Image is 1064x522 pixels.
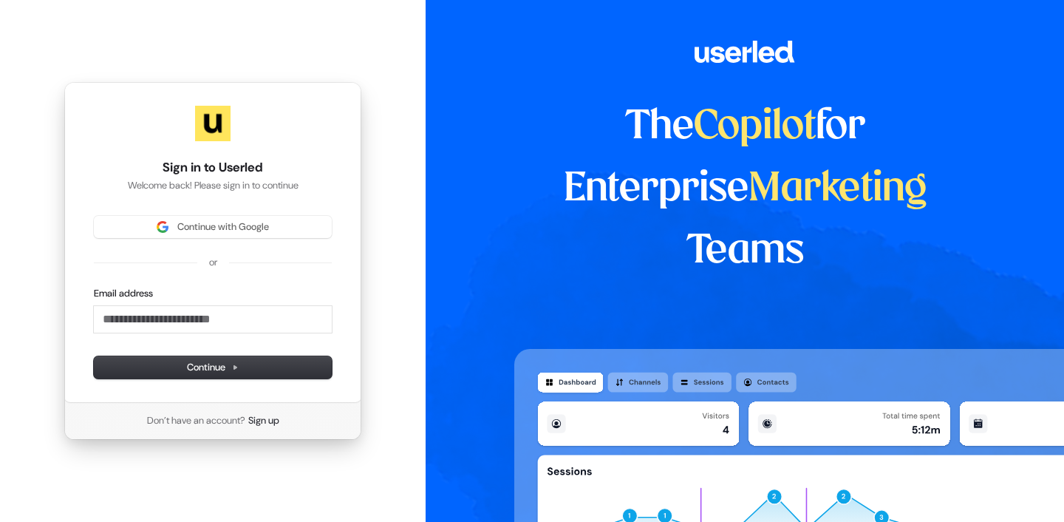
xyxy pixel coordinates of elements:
[94,356,332,379] button: Continue
[94,216,332,238] button: Sign in with GoogleContinue with Google
[94,179,332,192] p: Welcome back! Please sign in to continue
[177,220,269,234] span: Continue with Google
[94,159,332,177] h1: Sign in to Userled
[157,221,168,233] img: Sign in with Google
[195,106,231,141] img: Userled
[694,108,816,146] span: Copilot
[748,170,927,209] span: Marketing
[514,96,976,282] h1: The for Enterprise Teams
[248,414,279,427] a: Sign up
[94,287,153,300] label: Email address
[187,361,239,374] span: Continue
[209,256,217,269] p: or
[147,414,245,427] span: Don’t have an account?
